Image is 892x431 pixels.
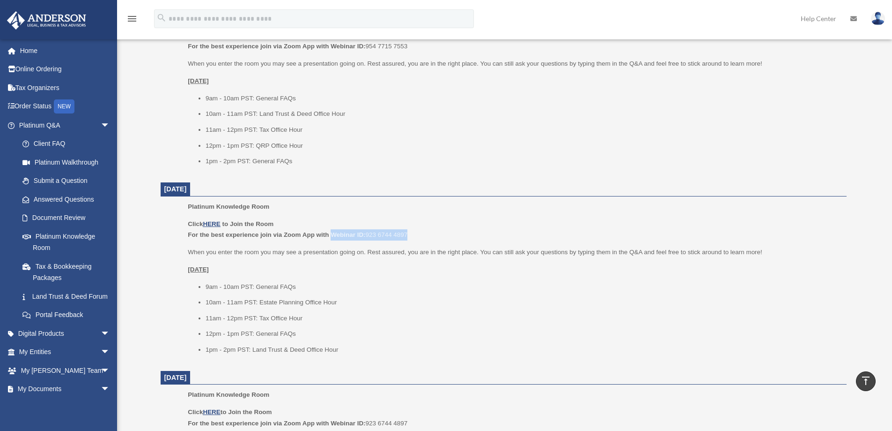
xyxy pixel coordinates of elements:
a: Home [7,41,124,60]
a: Tax & Bookkeeping Packages [13,257,124,287]
span: arrow_drop_down [101,380,119,399]
b: For the best experience join via Zoom App with Webinar ID: [188,231,365,238]
a: menu [126,16,138,24]
i: search [156,13,167,23]
b: For the best experience join via Zoom App with Webinar ID: [188,420,365,427]
li: 11am - 12pm PST: Tax Office Hour [206,313,840,324]
li: 10am - 11am PST: Estate Planning Office Hour [206,297,840,308]
i: vertical_align_top [860,375,871,386]
a: My Entitiesarrow_drop_down [7,343,124,362]
u: [DATE] [188,77,209,84]
a: Platinum Knowledge Room [13,227,119,257]
a: HERE [203,408,220,416]
a: vertical_align_top [856,371,876,391]
p: When you enter the room you may see a presentation going on. Rest assured, you are in the right p... [188,58,840,69]
a: My [PERSON_NAME] Teamarrow_drop_down [7,361,124,380]
span: [DATE] [164,374,187,381]
span: Platinum Knowledge Room [188,203,269,210]
a: Digital Productsarrow_drop_down [7,324,124,343]
span: arrow_drop_down [101,343,119,362]
span: Platinum Knowledge Room [188,391,269,398]
li: 1pm - 2pm PST: Land Trust & Deed Office Hour [206,344,840,355]
u: [DATE] [188,266,209,273]
a: My Documentsarrow_drop_down [7,380,124,399]
a: Platinum Q&Aarrow_drop_down [7,116,124,135]
span: arrow_drop_down [101,116,119,135]
a: Tax Organizers [7,78,124,97]
span: [DATE] [164,185,187,193]
a: Order StatusNEW [7,97,124,116]
a: Submit a Question [13,172,124,190]
li: 10am - 11am PST: Land Trust & Deed Office Hour [206,108,840,120]
b: Click to Join the Room [188,408,272,416]
b: For the best experience join via Zoom App with Webinar ID: [188,43,365,50]
b: Click [188,220,222,227]
li: 12pm - 1pm PST: General FAQs [206,328,840,340]
li: 9am - 10am PST: General FAQs [206,281,840,293]
a: Platinum Walkthrough [13,153,124,172]
span: arrow_drop_down [101,361,119,380]
a: Document Review [13,209,124,227]
li: 12pm - 1pm PST: QRP Office Hour [206,140,840,151]
a: Land Trust & Deed Forum [13,287,124,306]
span: arrow_drop_down [101,324,119,343]
a: Portal Feedback [13,306,124,325]
i: menu [126,13,138,24]
img: User Pic [871,12,885,25]
span: arrow_drop_down [101,398,119,417]
a: HERE [203,220,220,227]
div: NEW [54,99,74,113]
li: 11am - 12pm PST: Tax Office Hour [206,124,840,136]
li: 9am - 10am PST: General FAQs [206,93,840,104]
li: 1pm - 2pm PST: General FAQs [206,156,840,167]
p: When you enter the room you may see a presentation going on. Rest assured, you are in the right p... [188,247,840,258]
p: 923 6744 4897 [188,219,840,241]
a: Client FAQ [13,135,124,153]
a: Online Learningarrow_drop_down [7,398,124,417]
p: 954 7715 7553 [188,30,840,52]
img: Anderson Advisors Platinum Portal [4,11,89,30]
b: to Join the Room [222,220,274,227]
a: Answered Questions [13,190,124,209]
a: Online Ordering [7,60,124,79]
p: 923 6744 4897 [188,407,840,429]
